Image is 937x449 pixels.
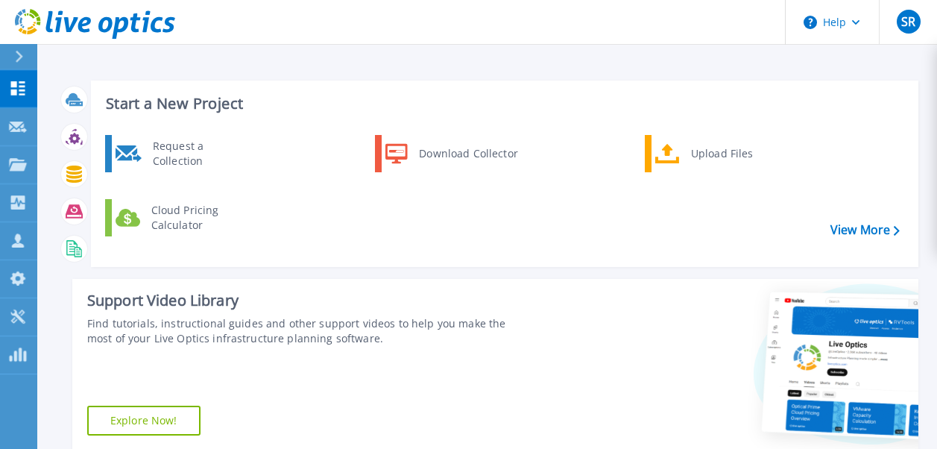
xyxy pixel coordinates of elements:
[87,291,527,310] div: Support Video Library
[145,139,254,169] div: Request a Collection
[411,139,524,169] div: Download Collector
[684,139,794,169] div: Upload Files
[106,95,899,112] h3: Start a New Project
[87,406,201,436] a: Explore Now!
[105,199,258,236] a: Cloud Pricing Calculator
[105,135,258,172] a: Request a Collection
[87,316,527,346] div: Find tutorials, instructional guides and other support videos to help you make the most of your L...
[901,16,915,28] span: SR
[375,135,528,172] a: Download Collector
[830,223,900,237] a: View More
[144,203,254,233] div: Cloud Pricing Calculator
[645,135,798,172] a: Upload Files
